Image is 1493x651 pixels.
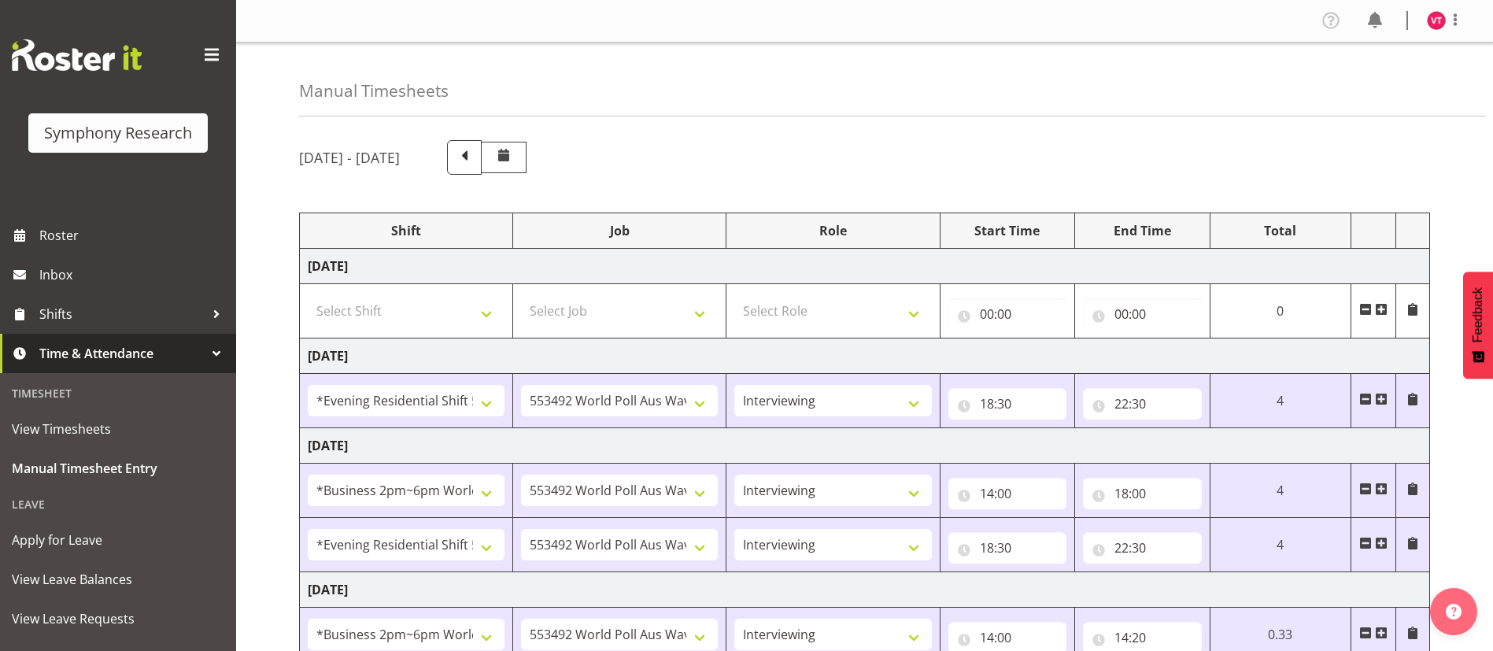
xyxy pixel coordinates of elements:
[948,388,1067,420] input: Click to select...
[12,417,224,441] span: View Timesheets
[1083,221,1202,240] div: End Time
[1083,478,1202,509] input: Click to select...
[1446,604,1462,620] img: help-xxl-2.png
[1210,374,1351,428] td: 4
[948,221,1067,240] div: Start Time
[300,572,1430,608] td: [DATE]
[4,449,232,488] a: Manual Timesheet Entry
[44,121,192,145] div: Symphony Research
[308,221,504,240] div: Shift
[1463,272,1493,379] button: Feedback - Show survey
[1083,388,1202,420] input: Click to select...
[948,532,1067,564] input: Click to select...
[12,39,142,71] img: Rosterit website logo
[300,428,1430,464] td: [DATE]
[4,377,232,409] div: Timesheet
[521,221,718,240] div: Job
[1083,298,1202,330] input: Click to select...
[299,149,400,166] h5: [DATE] - [DATE]
[1210,464,1351,518] td: 4
[1083,532,1202,564] input: Click to select...
[1427,11,1446,30] img: vala-tone11405.jpg
[39,342,205,365] span: Time & Attendance
[12,528,224,552] span: Apply for Leave
[4,560,232,599] a: View Leave Balances
[299,82,449,100] h4: Manual Timesheets
[4,488,232,520] div: Leave
[1218,221,1343,240] div: Total
[12,607,224,631] span: View Leave Requests
[4,599,232,638] a: View Leave Requests
[39,224,228,247] span: Roster
[948,478,1067,509] input: Click to select...
[4,520,232,560] a: Apply for Leave
[948,298,1067,330] input: Click to select...
[4,409,232,449] a: View Timesheets
[12,457,224,480] span: Manual Timesheet Entry
[1210,284,1351,338] td: 0
[734,221,931,240] div: Role
[1210,518,1351,572] td: 4
[39,263,228,287] span: Inbox
[300,249,1430,284] td: [DATE]
[300,338,1430,374] td: [DATE]
[1471,287,1485,342] span: Feedback
[39,302,205,326] span: Shifts
[12,568,224,591] span: View Leave Balances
